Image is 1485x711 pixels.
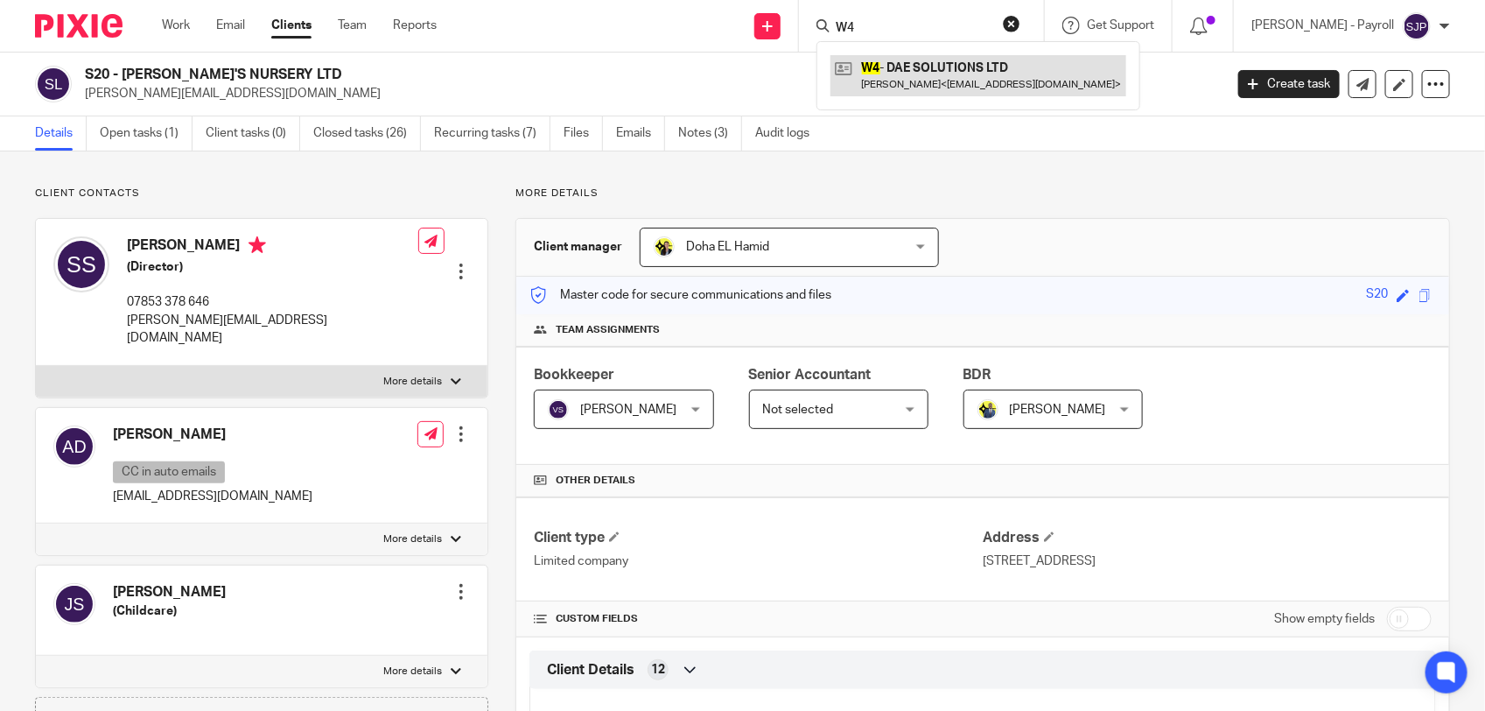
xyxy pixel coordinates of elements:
p: 07853 378 646 [127,293,418,311]
h4: [PERSON_NAME] [113,583,226,602]
h3: Client manager [534,238,622,256]
input: Search [834,21,991,37]
a: Create task [1238,70,1340,98]
a: Recurring tasks (7) [434,116,550,151]
h2: S20 - [PERSON_NAME]'S NURSERY LTD [85,66,986,84]
span: [PERSON_NAME] [1010,404,1106,416]
p: Limited company [534,553,983,570]
img: svg%3E [53,583,95,625]
span: Client Details [547,661,634,679]
img: svg%3E [1403,12,1431,40]
img: svg%3E [548,399,569,420]
p: More details [383,375,442,389]
a: Notes (3) [678,116,742,151]
img: Dennis-Starbridge.jpg [977,399,998,420]
a: Work [162,17,190,34]
h4: [PERSON_NAME] [127,236,418,258]
img: svg%3E [53,236,109,292]
span: 12 [651,661,665,679]
a: Clients [271,17,312,34]
h4: Client type [534,529,983,547]
h5: (Childcare) [113,602,226,620]
button: Clear [1003,15,1020,32]
label: Show empty fields [1274,610,1375,628]
p: [PERSON_NAME][EMAIL_ADDRESS][DOMAIN_NAME] [85,85,1212,102]
div: S20 [1366,285,1388,306]
p: Client contacts [35,187,488,201]
span: Team assignments [556,323,660,337]
a: Open tasks (1) [100,116,193,151]
p: [PERSON_NAME][EMAIL_ADDRESS][DOMAIN_NAME] [127,312,418,348]
a: Closed tasks (26) [313,116,421,151]
p: More details [515,187,1450,201]
p: More details [383,532,442,546]
a: Reports [393,17,437,34]
span: [PERSON_NAME] [580,404,676,416]
img: svg%3E [35,66,72,102]
img: Pixie [35,14,123,38]
img: svg%3E [53,426,95,468]
span: Get Support [1087,19,1154,32]
a: Details [35,116,87,151]
span: Doha EL Hamid [686,241,769,253]
span: Bookkeeper [534,368,614,382]
a: Client tasks (0) [206,116,300,151]
p: CC in auto emails [113,461,225,483]
span: Senior Accountant [749,368,872,382]
img: Doha-Starbridge.jpg [654,236,675,257]
a: Files [564,116,603,151]
span: BDR [963,368,991,382]
span: Not selected [763,404,834,416]
h4: CUSTOM FIELDS [534,612,983,626]
a: Audit logs [755,116,823,151]
h5: (Director) [127,258,418,276]
a: Email [216,17,245,34]
a: Team [338,17,367,34]
p: [EMAIL_ADDRESS][DOMAIN_NAME] [113,488,312,505]
p: More details [383,665,442,679]
i: Primary [249,236,266,254]
h4: [PERSON_NAME] [113,426,312,444]
p: [STREET_ADDRESS] [983,553,1432,570]
h4: Address [983,529,1432,547]
p: [PERSON_NAME] - Payroll [1251,17,1394,34]
p: Master code for secure communications and files [529,286,831,304]
span: Other details [556,474,635,488]
a: Emails [616,116,665,151]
